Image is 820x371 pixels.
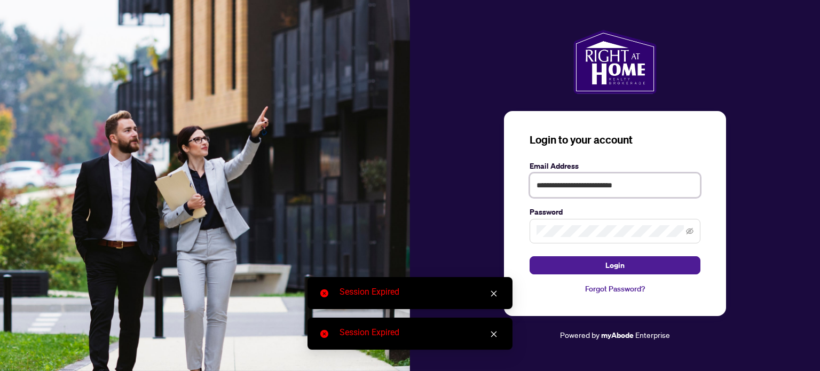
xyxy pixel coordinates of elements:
span: Login [605,257,625,274]
img: ma-logo [573,30,656,94]
span: close [490,290,498,297]
h3: Login to your account [530,132,700,147]
a: myAbode [601,329,634,341]
span: Enterprise [635,330,670,340]
div: Session Expired [340,326,500,339]
span: close [490,330,498,338]
span: Powered by [560,330,600,340]
label: Password [530,206,700,218]
a: Close [488,288,500,299]
a: Forgot Password? [530,283,700,295]
button: Login [530,256,700,274]
label: Email Address [530,160,700,172]
span: close-circle [320,330,328,338]
span: close-circle [320,289,328,297]
a: Close [488,328,500,340]
span: eye-invisible [686,227,693,235]
div: Session Expired [340,286,500,298]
